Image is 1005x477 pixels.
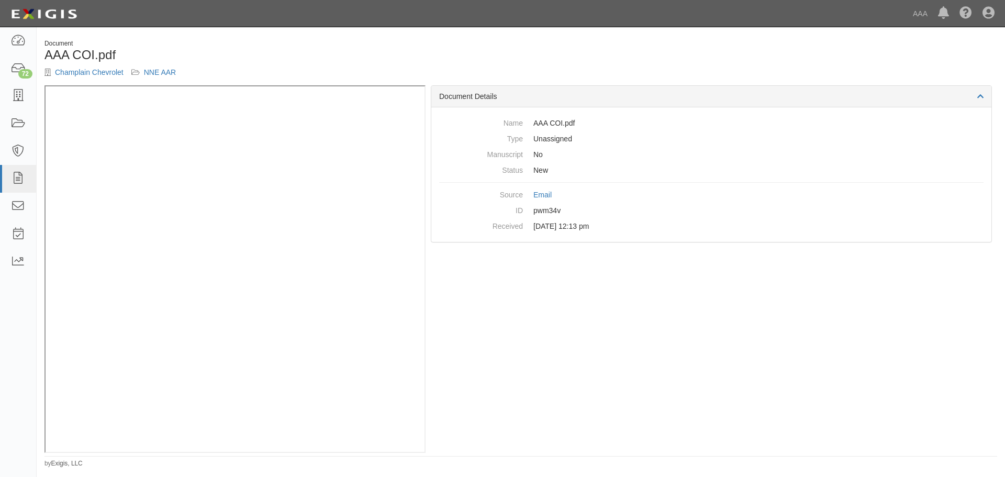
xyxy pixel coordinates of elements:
[18,69,32,79] div: 72
[439,218,523,231] dt: Received
[8,5,80,24] img: logo-5460c22ac91f19d4615b14bd174203de0afe785f0fc80cf4dbbc73dc1793850b.png
[439,218,984,234] dd: [DATE] 12:13 pm
[55,68,124,76] a: Champlain Chevrolet
[439,131,523,144] dt: Type
[439,203,523,216] dt: ID
[439,115,523,128] dt: Name
[439,131,984,147] dd: Unassigned
[431,86,991,107] div: Document Details
[439,147,984,162] dd: No
[51,460,83,467] a: Exigis, LLC
[439,203,984,218] dd: pwm34v
[44,48,513,62] h1: AAA COI.pdf
[144,68,176,76] a: NNE AAR
[439,162,523,175] dt: Status
[533,191,552,199] a: Email
[439,115,984,131] dd: AAA COI.pdf
[439,162,984,178] dd: New
[44,39,513,48] div: Document
[908,3,933,24] a: AAA
[439,187,523,200] dt: Source
[44,459,83,468] small: by
[439,147,523,160] dt: Manuscript
[959,7,972,20] i: Help Center - Complianz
